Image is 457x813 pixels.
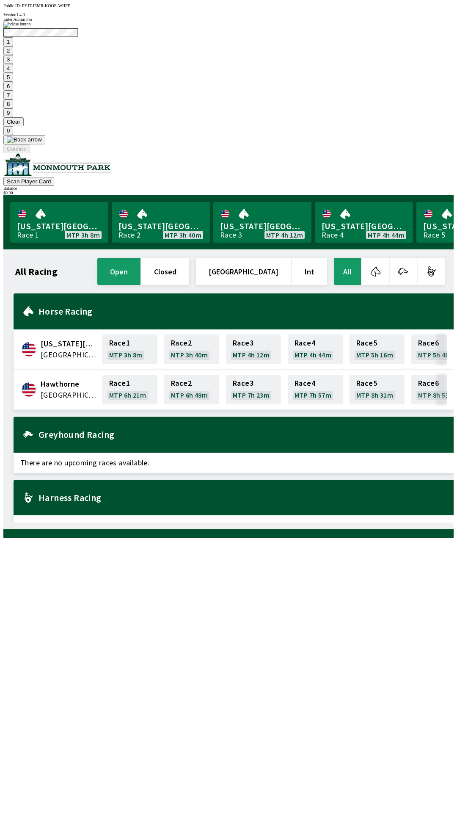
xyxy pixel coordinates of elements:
button: [GEOGRAPHIC_DATA] [196,258,291,285]
span: Race 3 [233,380,253,387]
span: There are no upcoming races available. [14,453,454,473]
button: 5 [3,73,13,82]
span: Race 3 [233,340,253,346]
span: Race 4 [295,340,315,346]
span: MTP 3h 40m [171,351,208,358]
div: $ 0.00 [3,191,454,195]
button: 1 [3,37,13,46]
button: 3 [3,55,13,64]
span: Race 5 [356,380,377,387]
button: Confirm [3,144,30,153]
span: MTP 5h 48m [418,351,455,358]
a: Race4MTP 7h 57m [288,375,343,404]
button: Scan Player Card [3,177,54,186]
div: Race 3 [220,232,242,238]
div: Balance [3,186,454,191]
div: Race 2 [118,232,140,238]
a: [US_STATE][GEOGRAPHIC_DATA]Race 3MTP 4h 12m [213,202,311,243]
button: 0 [3,126,13,135]
span: Race 1 [109,340,130,346]
button: closed [141,258,189,285]
a: Race1MTP 6h 21m [102,375,157,404]
a: Race1MTP 3h 8m [102,335,157,364]
span: MTP 4h 44m [368,232,405,238]
span: MTP 8h 53m [418,392,455,398]
span: MTP 4h 12m [233,351,270,358]
span: Race 2 [171,380,192,387]
span: MTP 4h 12m [266,232,303,238]
div: Enter Admin Pin [3,17,454,22]
a: [US_STATE][GEOGRAPHIC_DATA]Race 2MTP 3h 40m [112,202,210,243]
h1: All Racing [15,268,58,275]
a: Race3MTP 4h 12m [226,335,281,364]
span: MTP 7h 57m [295,392,331,398]
span: MTP 3h 8m [109,351,143,358]
span: [US_STATE][GEOGRAPHIC_DATA] [118,221,203,232]
button: All [334,258,361,285]
img: Back arrow [7,136,42,143]
button: 8 [3,100,13,108]
button: 7 [3,91,13,100]
span: Race 4 [295,380,315,387]
button: 4 [3,64,13,73]
button: open [97,258,140,285]
span: [US_STATE][GEOGRAPHIC_DATA] [220,221,305,232]
span: Race 1 [109,380,130,387]
h2: Greyhound Racing [39,431,447,438]
span: Race 6 [418,340,439,346]
span: MTP 3h 8m [66,232,100,238]
a: Race5MTP 5h 16m [350,335,405,364]
button: Clear [3,117,24,126]
button: Int [292,258,327,285]
span: Race 6 [418,380,439,387]
a: Race3MTP 7h 23m [226,375,281,404]
a: Race2MTP 6h 49m [164,375,219,404]
span: Hawthorne [41,379,97,390]
div: Race 5 [423,232,445,238]
img: close button [3,22,31,28]
span: MTP 4h 44m [295,351,331,358]
a: Race2MTP 3h 40m [164,335,219,364]
a: Race4MTP 4h 44m [288,335,343,364]
span: United States [41,390,97,401]
a: [US_STATE][GEOGRAPHIC_DATA]Race 4MTP 4h 44m [315,202,413,243]
h2: Horse Racing [39,308,447,315]
span: United States [41,349,97,360]
button: 6 [3,82,13,91]
span: Race 5 [356,340,377,346]
a: Race5MTP 8h 31m [350,375,405,404]
span: MTP 3h 40m [165,232,201,238]
span: Delaware Park [41,338,97,349]
div: Version 1.4.0 [3,12,454,17]
div: Public ID: [3,3,454,8]
span: MTP 6h 21m [109,392,146,398]
span: Race 2 [171,340,192,346]
span: There are no upcoming races available. [14,515,454,536]
span: PYJT-JEMR-KOOR-WHFE [22,3,70,8]
span: [US_STATE][GEOGRAPHIC_DATA] [17,221,102,232]
span: MTP 6h 49m [171,392,208,398]
div: Race 1 [17,232,39,238]
span: [US_STATE][GEOGRAPHIC_DATA] [322,221,406,232]
span: MTP 7h 23m [233,392,270,398]
span: MTP 8h 31m [356,392,393,398]
div: Race 4 [322,232,344,238]
button: 2 [3,46,13,55]
a: [US_STATE][GEOGRAPHIC_DATA]Race 1MTP 3h 8m [10,202,108,243]
button: 9 [3,108,13,117]
img: venue logo [3,153,110,176]
span: MTP 5h 16m [356,351,393,358]
h2: Harness Racing [39,494,447,501]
